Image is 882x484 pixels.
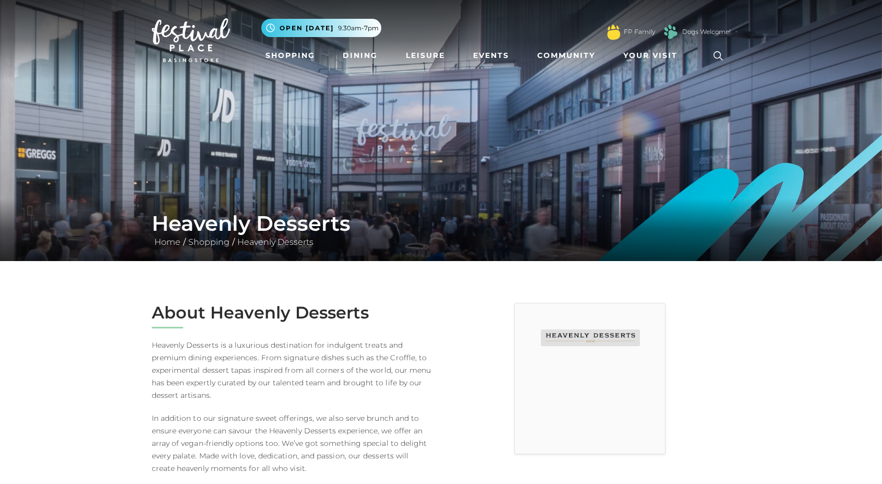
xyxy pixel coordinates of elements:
[235,237,316,247] a: Heavenly Desserts
[469,46,513,65] a: Events
[152,211,731,236] h1: Heavenly Desserts
[152,303,433,323] h2: About Heavenly Desserts
[402,46,449,65] a: Leisure
[152,412,433,475] p: In addition to our signature sweet offerings, we also serve brunch and to ensure everyone can sav...
[623,50,678,61] span: Your Visit
[152,237,183,247] a: Home
[261,19,381,37] button: Open [DATE] 9.30am-7pm
[152,18,230,62] img: Festival Place Logo
[682,27,731,37] a: Dogs Welcome!
[144,211,739,249] div: / /
[280,23,334,33] span: Open [DATE]
[624,27,655,37] a: FP Family
[261,46,319,65] a: Shopping
[339,46,382,65] a: Dining
[152,339,433,402] p: Heavenly Desserts is a luxurious destination for indulgent treats and premium dining experiences....
[533,46,599,65] a: Community
[338,23,379,33] span: 9.30am-7pm
[186,237,232,247] a: Shopping
[619,46,687,65] a: Your Visit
